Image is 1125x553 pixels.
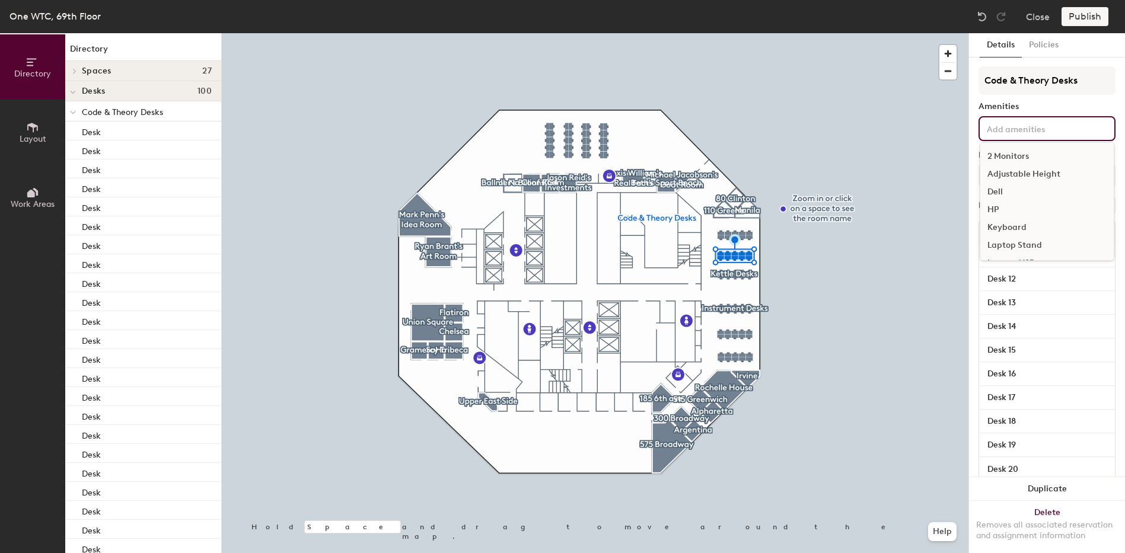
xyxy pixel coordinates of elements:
[82,107,163,117] span: Code & Theory Desks
[980,148,1114,165] div: 2 Monitors
[82,162,101,175] p: Desk
[82,314,101,327] p: Desk
[82,522,101,536] p: Desk
[82,351,101,365] p: Desk
[980,201,1114,219] div: HP
[981,318,1113,335] input: Unnamed desk
[984,121,1091,135] input: Add amenities
[14,69,51,79] span: Directory
[82,200,101,213] p: Desk
[82,484,101,498] p: Desk
[981,342,1113,359] input: Unnamed desk
[82,370,101,384] p: Desk
[65,43,221,61] h1: Directory
[82,124,101,138] p: Desk
[82,427,101,441] p: Desk
[981,389,1113,406] input: Unnamed desk
[980,254,1114,272] div: Lenovo-USB
[976,520,1118,541] div: Removes all associated reservation and assignment information
[82,143,101,156] p: Desk
[82,257,101,270] p: Desk
[980,33,1022,57] button: Details
[82,295,101,308] p: Desk
[20,134,46,144] span: Layout
[82,333,101,346] p: Desk
[979,201,1001,210] div: Desks
[11,199,55,209] span: Work Areas
[9,9,101,24] div: One WTC, 69th Floor
[82,446,101,460] p: Desk
[82,276,101,289] p: Desk
[981,413,1113,430] input: Unnamed desk
[979,165,1116,186] button: Mixed
[197,87,212,96] span: 100
[82,408,101,422] p: Desk
[202,66,212,76] span: 27
[981,461,1113,477] input: Unnamed desk
[995,11,1007,23] img: Redo
[979,102,1116,111] div: Amenities
[979,151,1116,160] div: Desk Type
[969,501,1125,553] button: DeleteRemoves all associated reservation and assignment information
[969,477,1125,501] button: Duplicate
[82,66,111,76] span: Spaces
[981,295,1113,311] input: Unnamed desk
[82,503,101,517] p: Desk
[1022,33,1066,57] button: Policies
[82,181,101,194] p: Desk
[980,183,1114,201] div: Dell
[980,165,1114,183] div: Adjustable Height
[981,366,1113,382] input: Unnamed desk
[82,219,101,232] p: Desk
[981,271,1113,287] input: Unnamed desk
[928,522,957,541] button: Help
[82,389,101,403] p: Desk
[981,437,1113,453] input: Unnamed desk
[82,238,101,251] p: Desk
[976,11,988,23] img: Undo
[1026,7,1050,26] button: Close
[82,87,105,96] span: Desks
[82,465,101,479] p: Desk
[980,219,1114,236] div: Keyboard
[980,236,1114,254] div: Laptop Stand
